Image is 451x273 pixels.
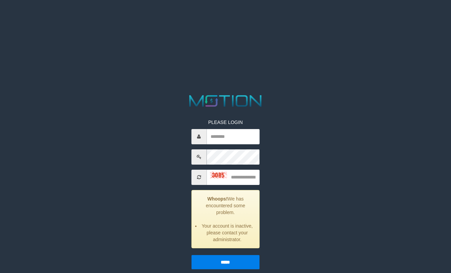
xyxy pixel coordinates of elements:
p: PLEASE LOGIN [191,119,260,126]
strong: Whoops! [207,196,228,202]
img: captcha [210,172,227,178]
div: We has encountered some problem. [191,190,260,248]
img: MOTION_logo.png [186,93,265,109]
li: Your account is inactive, please contact your administrator. [200,223,254,243]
